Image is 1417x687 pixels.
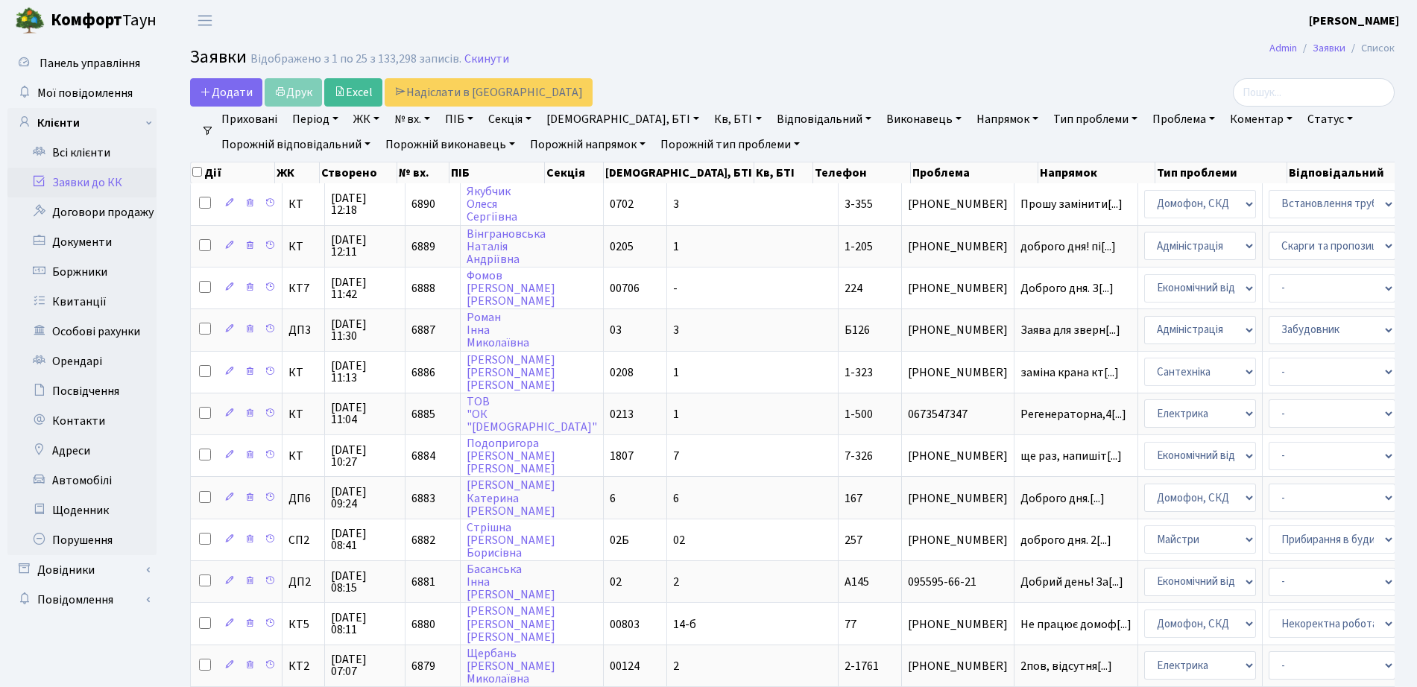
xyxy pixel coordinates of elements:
th: ЖК [275,162,320,183]
span: 1 [673,406,679,422]
a: Адреси [7,436,157,466]
span: Регенераторна,4[...] [1020,406,1126,422]
th: № вх. [397,162,449,183]
div: Відображено з 1 по 25 з 133,298 записів. [250,52,461,66]
span: [PHONE_NUMBER] [908,198,1008,210]
span: ДП2 [288,576,318,588]
span: Доброго дня.[...] [1020,490,1105,507]
span: Прошу замінити[...] [1020,196,1123,212]
span: 6881 [411,574,435,590]
span: 3 [673,196,679,212]
span: [PHONE_NUMBER] [908,282,1008,294]
a: Клієнти [7,108,157,138]
a: Admin [1269,40,1297,56]
span: [DATE] 11:30 [331,318,399,342]
span: КТ2 [288,660,318,672]
th: Дії [191,162,275,183]
span: 6880 [411,616,435,633]
a: Відповідальний [771,107,877,132]
a: Тип проблеми [1047,107,1143,132]
span: 1-323 [845,364,873,381]
span: 6 [610,490,616,507]
span: [DATE] 08:41 [331,528,399,551]
span: СП2 [288,534,318,546]
span: 0208 [610,364,634,381]
span: 3-355 [845,196,873,212]
a: ЖК [347,107,385,132]
span: 6886 [411,364,435,381]
span: [DATE] 07:07 [331,653,399,677]
span: 6879 [411,658,435,674]
span: 2-1761 [845,658,879,674]
th: Напрямок [1038,162,1155,183]
span: [PHONE_NUMBER] [908,367,1008,379]
span: 224 [845,280,862,297]
span: [DATE] 08:11 [331,612,399,636]
span: - [673,280,678,297]
span: [PHONE_NUMBER] [908,534,1008,546]
span: Таун [51,8,157,34]
span: [DATE] 11:04 [331,402,399,425]
a: Довідники [7,555,157,585]
span: 02 [610,574,622,590]
span: 2пов, відсутня[...] [1020,658,1112,674]
span: КТ5 [288,618,318,630]
a: Кв, БТІ [708,107,767,132]
span: [PHONE_NUMBER] [908,660,1008,672]
a: ЯкубчикОлесяСергіївна [467,183,517,225]
span: 1807 [610,448,634,464]
a: РоманІннаМиколаївна [467,309,529,351]
span: 77 [845,616,856,633]
span: 6 [673,490,679,507]
span: 6885 [411,406,435,422]
b: [PERSON_NAME] [1309,13,1399,29]
a: [PERSON_NAME][PERSON_NAME][PERSON_NAME] [467,352,555,393]
span: КТ [288,198,318,210]
a: Контакти [7,406,157,436]
a: Секція [482,107,537,132]
span: 0702 [610,196,634,212]
span: [PHONE_NUMBER] [908,493,1008,504]
a: Орендарі [7,346,157,376]
span: Добрий день! За[...] [1020,574,1123,590]
span: 1-205 [845,238,873,255]
span: Додати [200,84,253,101]
span: 6882 [411,532,435,548]
a: Коментар [1224,107,1298,132]
span: КТ [288,367,318,379]
a: Додати [190,78,262,107]
span: ще раз, напишіт[...] [1020,448,1122,464]
span: 00803 [610,616,640,633]
th: Телефон [813,162,911,183]
span: КТ [288,450,318,462]
th: Проблема [911,162,1038,183]
a: БасанськаІнна[PERSON_NAME] [467,561,555,603]
a: Посвідчення [7,376,157,406]
a: Особові рахунки [7,317,157,346]
span: 167 [845,490,862,507]
a: [PERSON_NAME] [1309,12,1399,30]
span: Панель управління [40,55,140,72]
li: Список [1345,40,1395,57]
button: Переключити навігацію [186,8,224,33]
span: [DATE] 12:11 [331,234,399,258]
span: ДП3 [288,324,318,336]
span: [PHONE_NUMBER] [908,618,1008,630]
span: А145 [845,574,869,590]
span: 6889 [411,238,435,255]
img: logo.png [15,6,45,36]
a: Порожній відповідальний [215,132,376,157]
th: Кв, БТІ [754,162,813,183]
span: 14-б [673,616,696,633]
span: 3 [673,322,679,338]
span: заміна крана кт[...] [1020,364,1119,381]
span: Мої повідомлення [37,85,133,101]
a: Щербань[PERSON_NAME]Миколаївна [467,645,555,687]
a: Excel [324,78,382,107]
a: [DEMOGRAPHIC_DATA], БТІ [540,107,705,132]
span: 0673547347 [908,408,1008,420]
span: Заявки [190,44,247,70]
a: Заявки до КК [7,168,157,197]
b: Комфорт [51,8,122,32]
span: [PHONE_NUMBER] [908,324,1008,336]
